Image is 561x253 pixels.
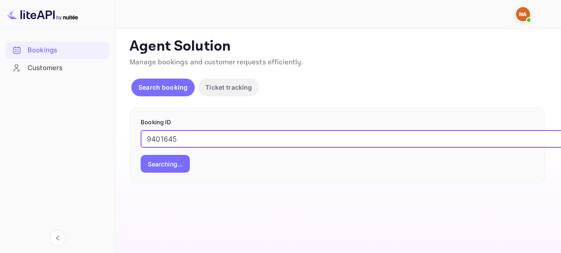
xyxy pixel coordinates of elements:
div: Bookings [5,42,110,59]
div: Bookings [27,45,105,55]
img: LiteAPI logo [7,7,78,21]
div: Customers [27,63,105,73]
a: Bookings [5,42,110,58]
button: Collapse navigation [50,230,66,246]
a: Customers [5,59,110,76]
p: Search booking [138,83,188,92]
button: Searching... [141,155,190,173]
span: Manage bookings and customer requests efficiently. [129,58,303,67]
img: Nargisse El Aoumari [516,7,530,21]
p: Agent Solution [129,38,545,55]
p: Ticket tracking [205,83,252,92]
div: Customers [5,59,110,77]
p: Booking ID [141,118,534,127]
